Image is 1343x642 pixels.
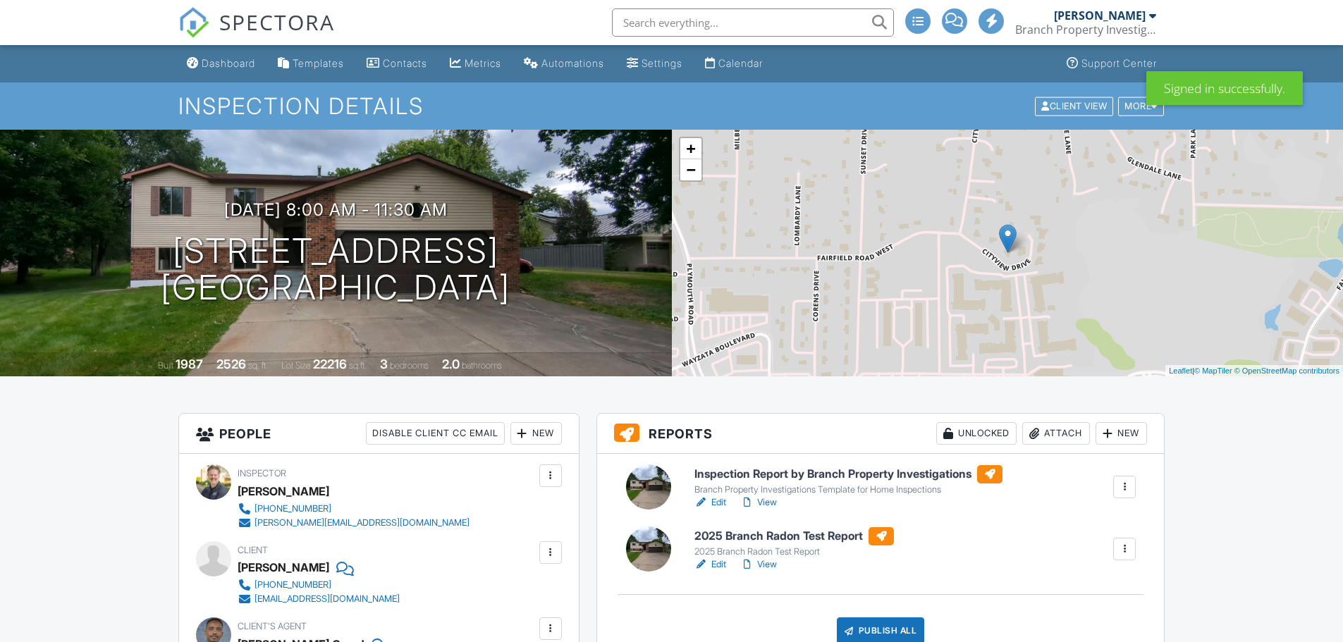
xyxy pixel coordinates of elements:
[202,57,255,69] div: Dashboard
[281,360,311,371] span: Lot Size
[1096,422,1147,445] div: New
[272,51,350,77] a: Templates
[597,414,1165,454] h3: Reports
[444,51,507,77] a: Metrics
[255,593,400,605] div: [EMAIL_ADDRESS][DOMAIN_NAME]
[694,527,894,545] h6: 2025 Branch Radon Test Report
[224,200,448,219] h3: [DATE] 8:00 am - 11:30 am
[349,360,367,371] span: sq.ft.
[694,527,894,558] a: 2025 Branch Radon Test Report 2025 Branch Radon Test Report
[238,557,329,578] div: [PERSON_NAME]
[936,422,1017,445] div: Unlocked
[178,94,1165,118] h1: Inspection Details
[293,57,344,69] div: Templates
[621,51,688,77] a: Settings
[1165,365,1343,377] div: |
[694,465,1002,483] h6: Inspection Report by Branch Property Investigations
[699,51,768,77] a: Calendar
[248,360,268,371] span: sq. ft.
[680,138,701,159] a: Zoom in
[680,159,701,180] a: Zoom out
[1022,422,1090,445] div: Attach
[718,57,763,69] div: Calendar
[366,422,505,445] div: Disable Client CC Email
[255,517,470,529] div: [PERSON_NAME][EMAIL_ADDRESS][DOMAIN_NAME]
[1194,366,1232,375] a: © MapTiler
[238,502,470,516] a: [PHONE_NUMBER]
[1234,366,1339,375] a: © OpenStreetMap contributors
[390,360,429,371] span: bedrooms
[238,621,307,631] span: Client's Agent
[1054,8,1146,23] div: [PERSON_NAME]
[465,57,501,69] div: Metrics
[178,7,209,38] img: The Best Home Inspection Software - Spectora
[694,495,726,510] a: Edit
[694,557,726,572] a: Edit
[219,7,335,37] span: SPECTORA
[181,51,261,77] a: Dashboard
[178,19,335,49] a: SPECTORA
[216,357,246,371] div: 2526
[1015,23,1156,37] div: Branch Property Investigations
[1081,57,1157,69] div: Support Center
[510,422,562,445] div: New
[238,468,286,479] span: Inspector
[238,516,470,530] a: [PERSON_NAME][EMAIL_ADDRESS][DOMAIN_NAME]
[612,8,894,37] input: Search everything...
[541,57,604,69] div: Automations
[642,57,682,69] div: Settings
[694,546,894,557] div: 2025 Branch Radon Test Report
[255,503,331,514] div: [PHONE_NUMBER]
[1035,97,1113,116] div: Client View
[694,465,1002,496] a: Inspection Report by Branch Property Investigations Branch Property Investigations Template for H...
[1034,100,1117,111] a: Client View
[176,357,203,371] div: 1987
[238,545,268,555] span: Client
[1169,366,1192,375] a: Leaflet
[740,495,777,510] a: View
[161,233,510,307] h1: [STREET_ADDRESS] [GEOGRAPHIC_DATA]
[380,357,388,371] div: 3
[442,357,460,371] div: 2.0
[238,592,400,606] a: [EMAIL_ADDRESS][DOMAIN_NAME]
[238,578,400,592] a: [PHONE_NUMBER]
[1146,71,1303,105] div: Signed in successfully.
[313,357,347,371] div: 22216
[1118,97,1164,116] div: More
[158,360,173,371] span: Built
[179,414,579,454] h3: People
[518,51,610,77] a: Automations (Advanced)
[238,481,329,502] div: [PERSON_NAME]
[462,360,502,371] span: bathrooms
[694,484,1002,495] div: Branch Property Investigations Template for Home Inspections
[740,557,777,572] a: View
[361,51,433,77] a: Contacts
[1061,51,1163,77] a: Support Center
[255,579,331,591] div: [PHONE_NUMBER]
[383,57,427,69] div: Contacts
